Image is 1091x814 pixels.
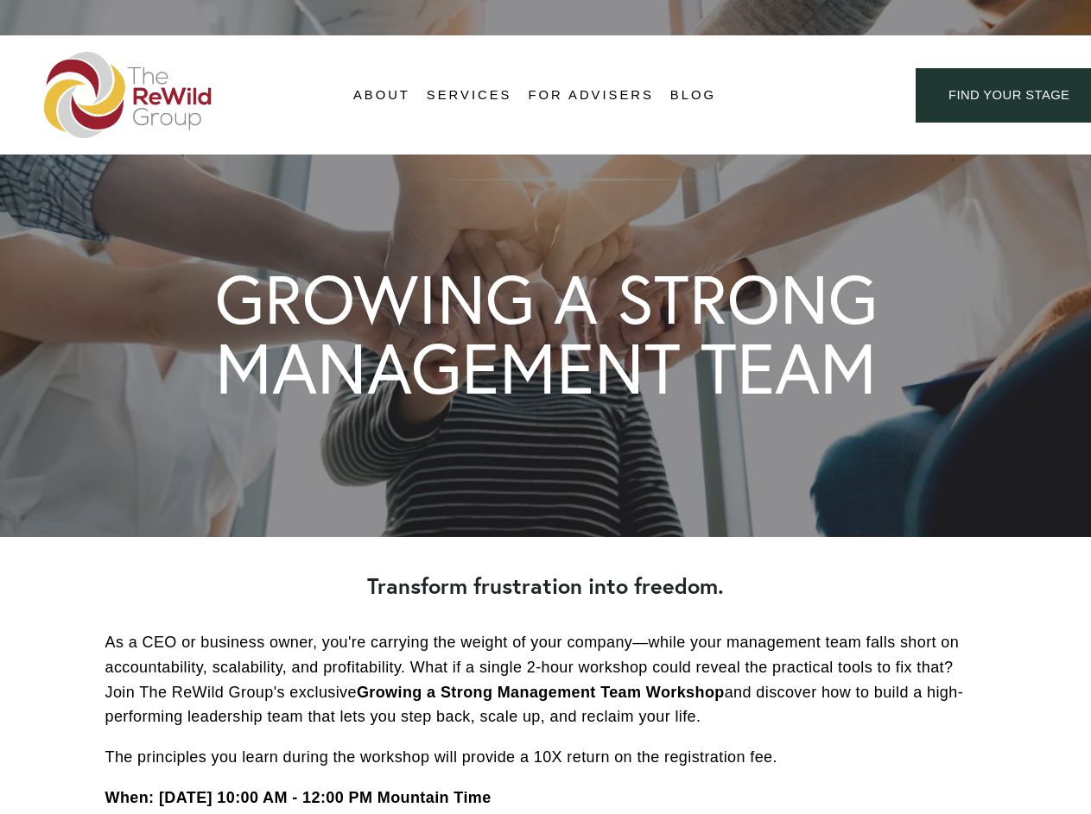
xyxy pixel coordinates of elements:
[357,684,725,701] strong: Growing a Strong Management Team Workshop
[215,265,878,333] h1: GROWING A STRONG
[528,83,653,109] a: For Advisers
[353,83,410,109] a: folder dropdown
[215,333,877,403] h1: MANAGEMENT TEAM
[670,83,716,109] a: Blog
[427,83,512,109] a: folder dropdown
[353,84,410,107] span: About
[105,789,155,806] strong: When:
[105,745,986,770] p: The principles you learn during the workshop will provide a 10X return on the registration fee.
[367,571,724,600] strong: Transform frustration into freedom.
[105,630,986,729] p: As a CEO or business owner, you're carrying the weight of your company—while your management team...
[44,52,213,138] img: The ReWild Group
[427,84,512,107] span: Services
